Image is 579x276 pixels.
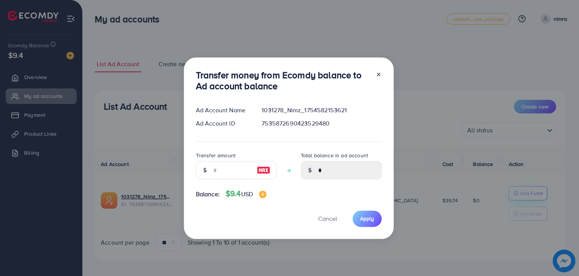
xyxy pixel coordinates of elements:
[353,211,382,227] button: Apply
[190,106,256,115] div: Ad Account Name
[259,191,266,198] img: image
[301,152,368,159] label: Total balance in ad account
[196,190,220,198] span: Balance:
[196,70,370,91] h3: Transfer money from Ecomdy balance to Ad account balance
[318,214,337,223] span: Cancel
[256,119,387,128] div: 7535872690423529480
[196,152,236,159] label: Transfer amount
[360,215,374,222] span: Apply
[257,166,270,175] img: image
[226,189,266,198] h4: $9.4
[241,190,253,198] span: USD
[309,211,346,227] button: Cancel
[190,119,256,128] div: Ad Account ID
[256,106,387,115] div: 1031278_Nimz_1754582153621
